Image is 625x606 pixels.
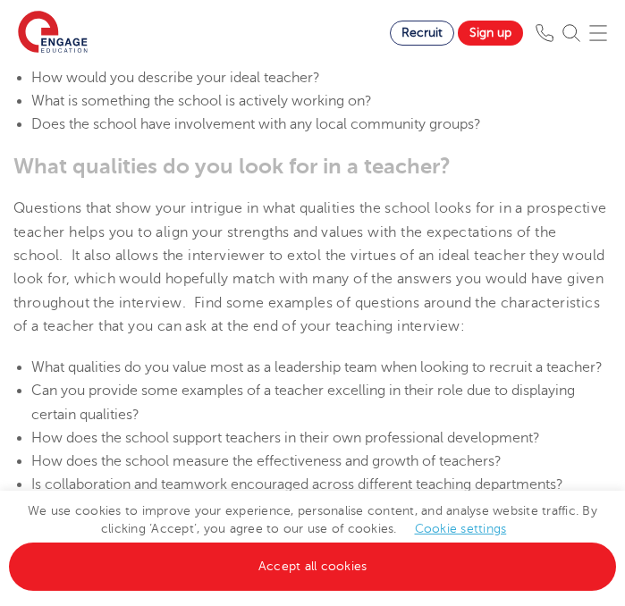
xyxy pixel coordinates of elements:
a: Accept all cookies [9,543,616,591]
img: Search [562,24,580,42]
img: Mobile Menu [589,24,607,42]
span: How does the school measure the effectiveness and growth of teachers? [31,453,502,469]
span: Is collaboration and teamwork encouraged across different teaching departments? [31,476,563,492]
span: How would you describe your ideal teacher? [31,70,320,86]
img: Engage Education [18,11,88,55]
span: How does the school support teachers in their own professional development? [31,430,540,446]
span: Recruit [401,26,443,39]
span: What qualities do you look for in a teacher? [13,154,451,179]
span: Can you provide some examples of a teacher excelling in their role due to displaying certain qual... [31,383,575,422]
span: What is something the school is actively working on? [31,93,372,109]
a: Cookie settings [415,522,507,535]
img: Phone [536,24,553,42]
span: What qualities do you value most as a leadership team when looking to recruit a teacher? [31,359,603,375]
span: Does the school have involvement with any local community groups? [31,116,481,132]
span: We use cookies to improve your experience, personalise content, and analyse website traffic. By c... [9,504,616,573]
a: Sign up [458,21,523,46]
a: Recruit [390,21,454,46]
span: Questions that show your intrigue in what qualities the school looks for in a prospective teacher... [13,200,607,333]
